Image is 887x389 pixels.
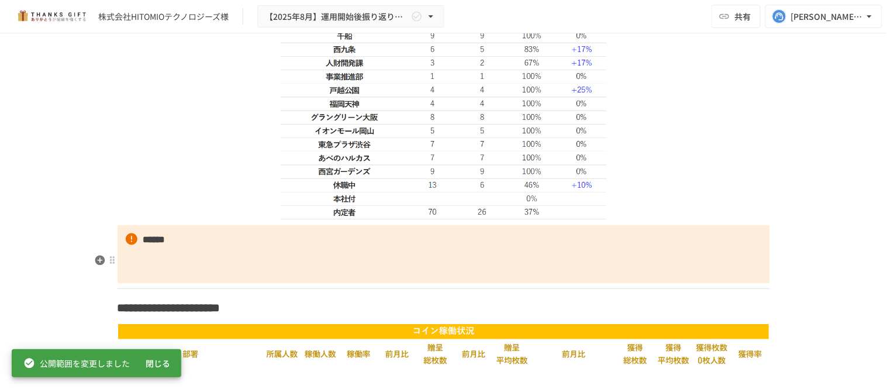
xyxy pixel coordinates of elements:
div: [PERSON_NAME][EMAIL_ADDRESS][DOMAIN_NAME] [791,9,864,24]
img: mMP1OxWUAhQbsRWCurg7vIHe5HqDpP7qZo7fRoNLXQh [14,7,89,26]
div: 株式会社HITOMIOテクノロジーズ様 [98,11,229,23]
button: 共有 [712,5,761,28]
button: 閉じる [139,353,177,374]
span: 共有 [735,10,751,23]
div: 公開範囲を変更しました [23,353,130,374]
button: [PERSON_NAME][EMAIL_ADDRESS][DOMAIN_NAME] [765,5,882,28]
button: 【2025年8月】運用開始後振り返りミーティング [257,5,444,28]
span: 【2025年8月】運用開始後振り返りミーティング [265,9,409,24]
